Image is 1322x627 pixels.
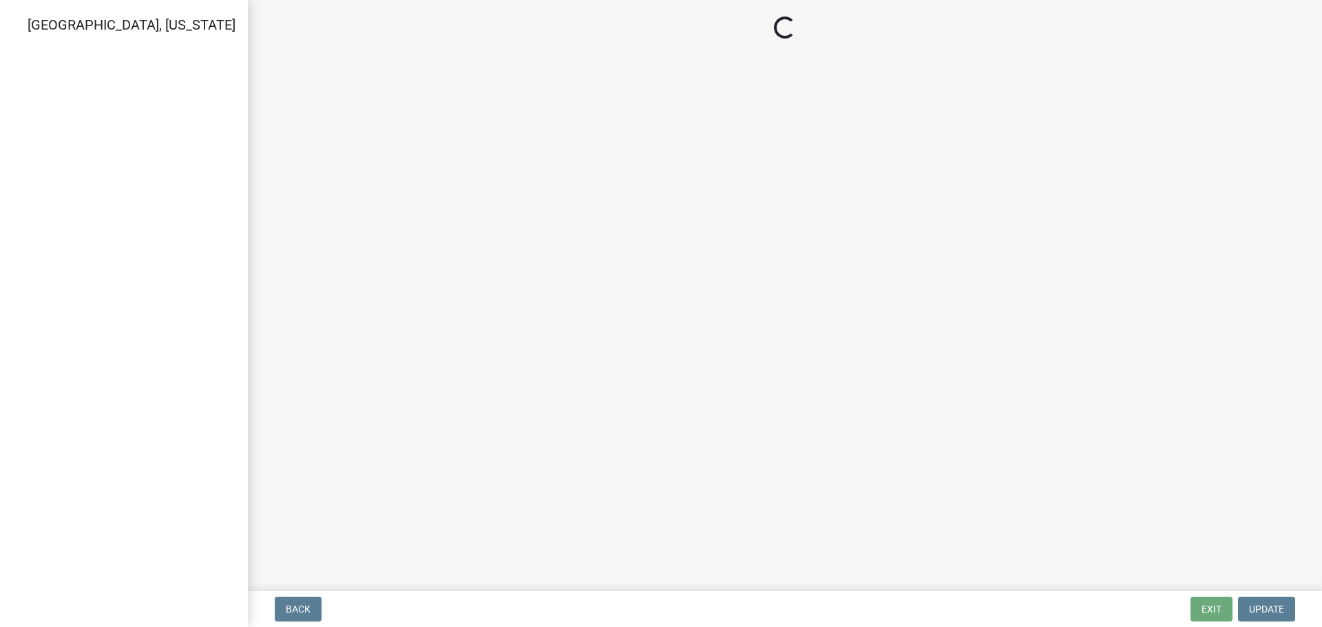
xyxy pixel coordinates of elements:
[286,604,311,615] span: Back
[28,17,235,33] span: [GEOGRAPHIC_DATA], [US_STATE]
[1190,597,1232,621] button: Exit
[1249,604,1284,615] span: Update
[275,597,322,621] button: Back
[1238,597,1295,621] button: Update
